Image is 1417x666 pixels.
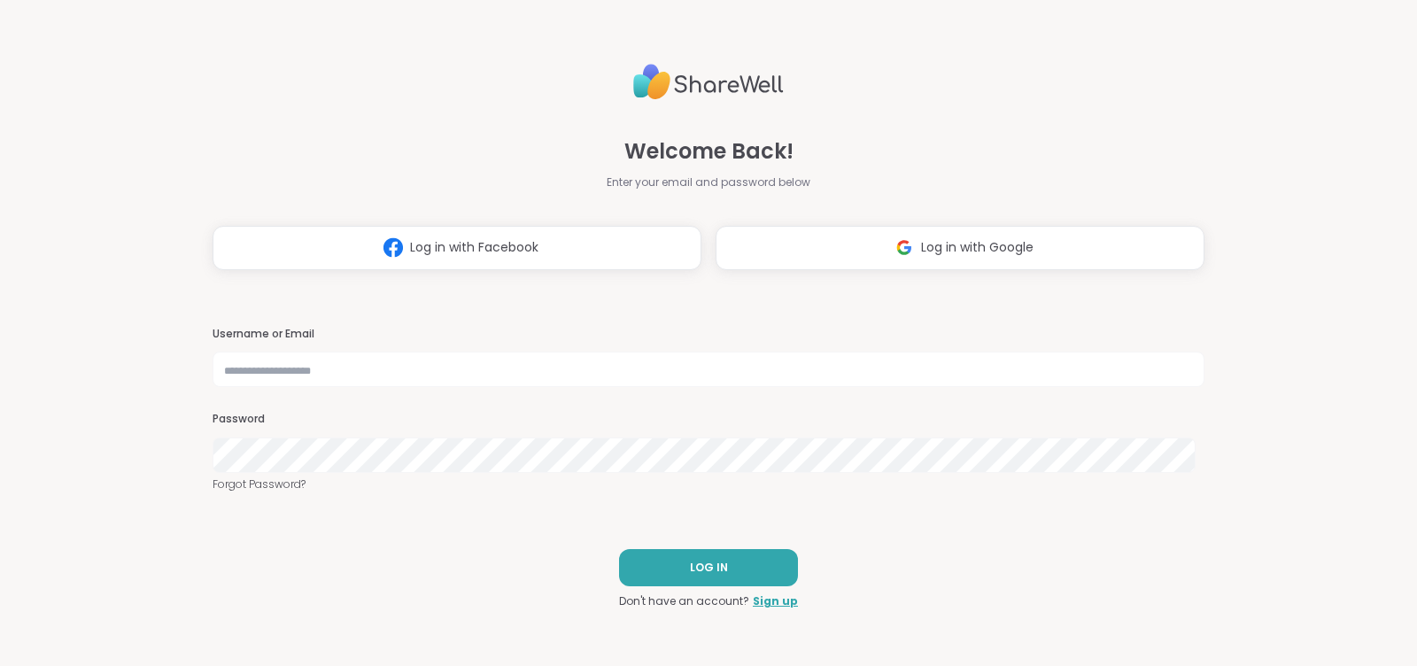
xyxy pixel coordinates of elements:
[619,593,749,609] span: Don't have an account?
[607,174,810,190] span: Enter your email and password below
[633,57,784,107] img: ShareWell Logo
[624,136,794,167] span: Welcome Back!
[213,476,1204,492] a: Forgot Password?
[619,549,798,586] button: LOG IN
[376,231,410,264] img: ShareWell Logomark
[690,560,728,576] span: LOG IN
[213,412,1204,427] h3: Password
[410,238,538,257] span: Log in with Facebook
[753,593,798,609] a: Sign up
[921,238,1034,257] span: Log in with Google
[887,231,921,264] img: ShareWell Logomark
[213,226,701,270] button: Log in with Facebook
[213,327,1204,342] h3: Username or Email
[716,226,1204,270] button: Log in with Google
